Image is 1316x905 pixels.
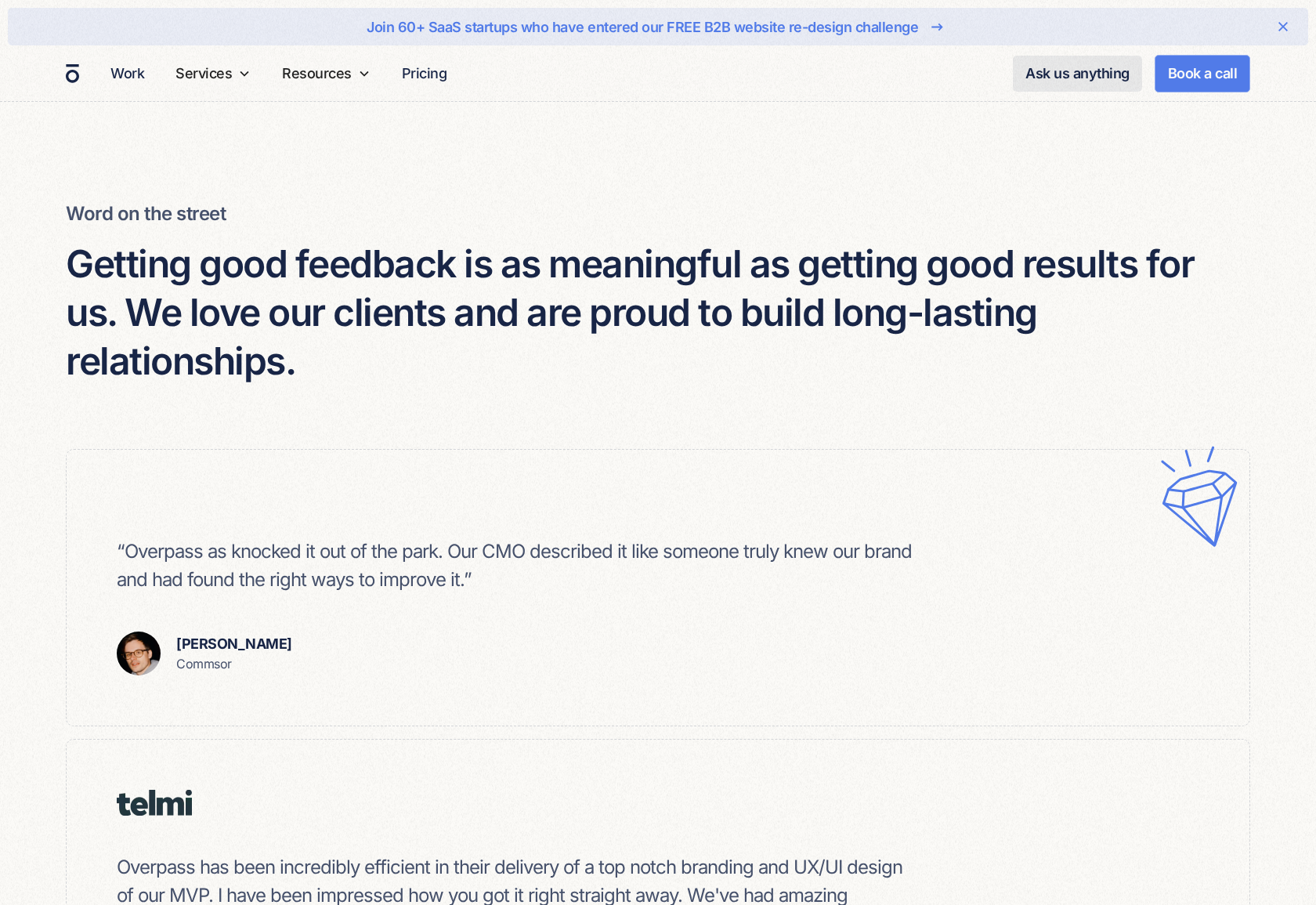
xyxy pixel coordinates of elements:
[175,63,232,84] div: Services
[66,63,79,84] a: home
[367,16,918,38] div: Join 60+ SaaS startups who have entered our FREE B2B website re-design challenge
[66,240,1250,386] h4: Getting good feedback is as meaningful as getting good results for us. We love our clients and ar...
[58,14,1258,39] a: Join 60+ SaaS startups who have entered our FREE B2B website re-design challenge
[176,654,292,673] p: Commsor
[276,45,377,101] div: Resources
[282,63,352,84] div: Resources
[169,45,257,101] div: Services
[117,538,919,594] p: “Overpass as knocked it out of the park. Our CMO described it like someone truly knew our brand a...
[1155,55,1251,92] a: Book a call
[176,633,292,654] p: [PERSON_NAME]
[1013,56,1142,92] a: Ask us anything
[104,58,150,89] a: Work
[66,201,1250,227] h6: Word on the street
[396,58,454,89] a: Pricing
